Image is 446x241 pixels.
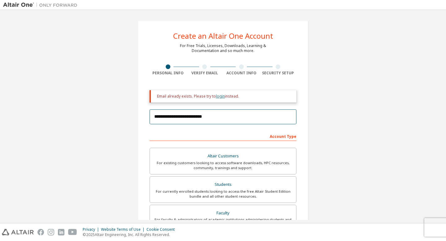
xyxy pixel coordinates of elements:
a: login [216,94,225,99]
div: For Free Trials, Licenses, Downloads, Learning & Documentation and so much more. [180,43,266,53]
div: Privacy [83,227,101,232]
div: Website Terms of Use [101,227,146,232]
div: Account Info [223,71,260,76]
div: Students [154,180,292,189]
p: © 2025 Altair Engineering, Inc. All Rights Reserved. [83,232,178,237]
img: linkedin.svg [58,229,64,235]
div: Verify Email [186,71,223,76]
div: Personal Info [150,71,186,76]
div: Cookie Consent [146,227,178,232]
div: For existing customers looking to access software downloads, HPC resources, community, trainings ... [154,160,292,170]
img: Altair One [3,2,81,8]
div: Security Setup [260,71,297,76]
img: instagram.svg [48,229,54,235]
div: Account Type [150,131,296,141]
div: For currently enrolled students looking to access the free Altair Student Edition bundle and all ... [154,189,292,199]
img: altair_logo.svg [2,229,34,235]
div: For faculty & administrators of academic institutions administering students and accessing softwa... [154,217,292,227]
div: Faculty [154,209,292,217]
img: facebook.svg [37,229,44,235]
img: youtube.svg [68,229,77,235]
div: Altair Customers [154,152,292,160]
div: Create an Altair One Account [173,32,273,40]
div: Email already exists. Please try to instead. [157,94,291,99]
